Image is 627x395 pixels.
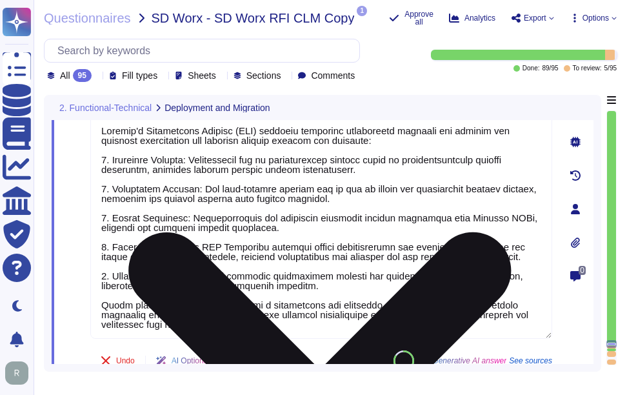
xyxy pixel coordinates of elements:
[524,14,546,22] span: Export
[389,10,433,26] button: Approve all
[51,39,359,62] input: Search by keywords
[464,14,495,22] span: Analytics
[579,266,586,275] span: 0
[573,65,602,72] span: To review:
[246,71,281,80] span: Sections
[582,14,609,22] span: Options
[5,361,28,385] img: user
[122,71,157,80] span: Fill types
[404,10,433,26] span: Approve all
[401,357,408,364] span: 83
[357,6,367,16] span: 1
[73,69,92,82] div: 95
[59,103,152,112] span: 2. Functional-Technical
[152,12,355,25] span: SD Worx - SD Worx RFI CLM Copy
[164,103,270,112] span: Deployment and Migration
[3,359,37,387] button: user
[522,65,540,72] span: Done:
[311,71,355,80] span: Comments
[542,65,558,72] span: 89 / 95
[604,65,617,72] span: 5 / 95
[449,13,495,23] button: Analytics
[188,71,216,80] span: Sheets
[44,12,131,25] span: Questionnaires
[60,71,70,80] span: All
